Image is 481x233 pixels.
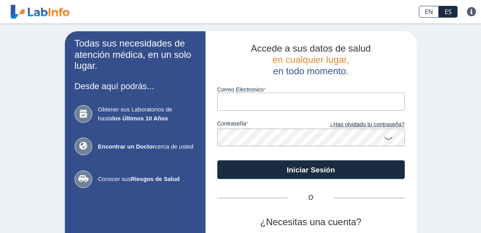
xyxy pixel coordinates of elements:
[273,66,349,76] span: en todo momento.
[131,176,180,182] b: Riesgos de Salud
[411,203,472,224] iframe: Help widget launcher
[288,193,334,203] span: O
[75,81,196,91] h3: Desde aquí podrás...
[98,105,196,123] span: Obtener sus Laboratorios de hasta
[217,217,405,228] h2: ¿Necesitas una cuenta?
[98,142,196,151] span: cerca de usted
[98,175,196,184] span: Conocer sus
[217,160,405,179] button: Iniciar Sesión
[217,120,311,129] label: contraseña
[112,115,168,122] b: los Últimos 10 Años
[251,43,371,54] span: Accede a sus datos de salud
[272,54,349,65] span: en cualquier lugar,
[439,6,458,18] a: ES
[217,86,405,93] label: Correo Electronico
[419,6,439,18] a: EN
[98,143,155,150] b: Encontrar un Doctor
[75,38,196,72] h2: Todas sus necesidades de atención médica, en un solo lugar.
[311,120,405,129] a: ¿Has olvidado tu contraseña?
